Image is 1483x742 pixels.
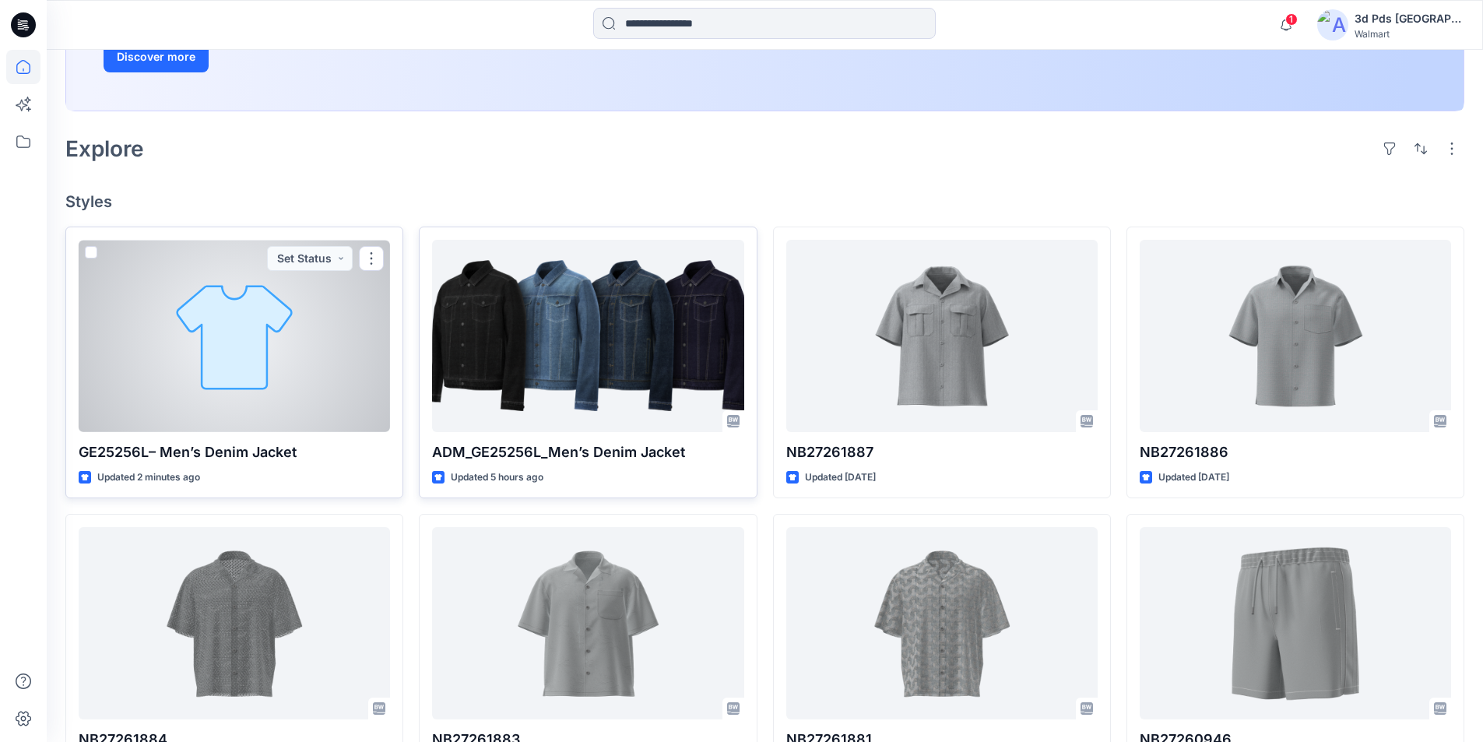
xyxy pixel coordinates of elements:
a: GE25256L– Men’s Denim Jacket [79,240,390,432]
p: Updated 5 hours ago [451,469,543,486]
h4: Styles [65,192,1464,211]
a: NB27261883 [432,527,743,719]
p: Updated [DATE] [1158,469,1229,486]
a: NB27261886 [1140,240,1451,432]
p: GE25256L– Men’s Denim Jacket [79,441,390,463]
button: Discover more [104,41,209,72]
span: 1 [1285,13,1298,26]
p: Updated [DATE] [805,469,876,486]
p: Updated 2 minutes ago [97,469,200,486]
img: avatar [1317,9,1348,40]
div: 3d Pds [GEOGRAPHIC_DATA] [1355,9,1464,28]
a: NB27261881 [786,527,1098,719]
h2: Explore [65,136,144,161]
a: NB27261884 [79,527,390,719]
p: NB27261887 [786,441,1098,463]
div: Walmart [1355,28,1464,40]
a: NB27260946 [1140,527,1451,719]
a: NB27261887 [786,240,1098,432]
a: ADM_GE25256L_Men’s Denim Jacket [432,240,743,432]
a: Discover more [104,41,454,72]
p: ADM_GE25256L_Men’s Denim Jacket [432,441,743,463]
p: NB27261886 [1140,441,1451,463]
